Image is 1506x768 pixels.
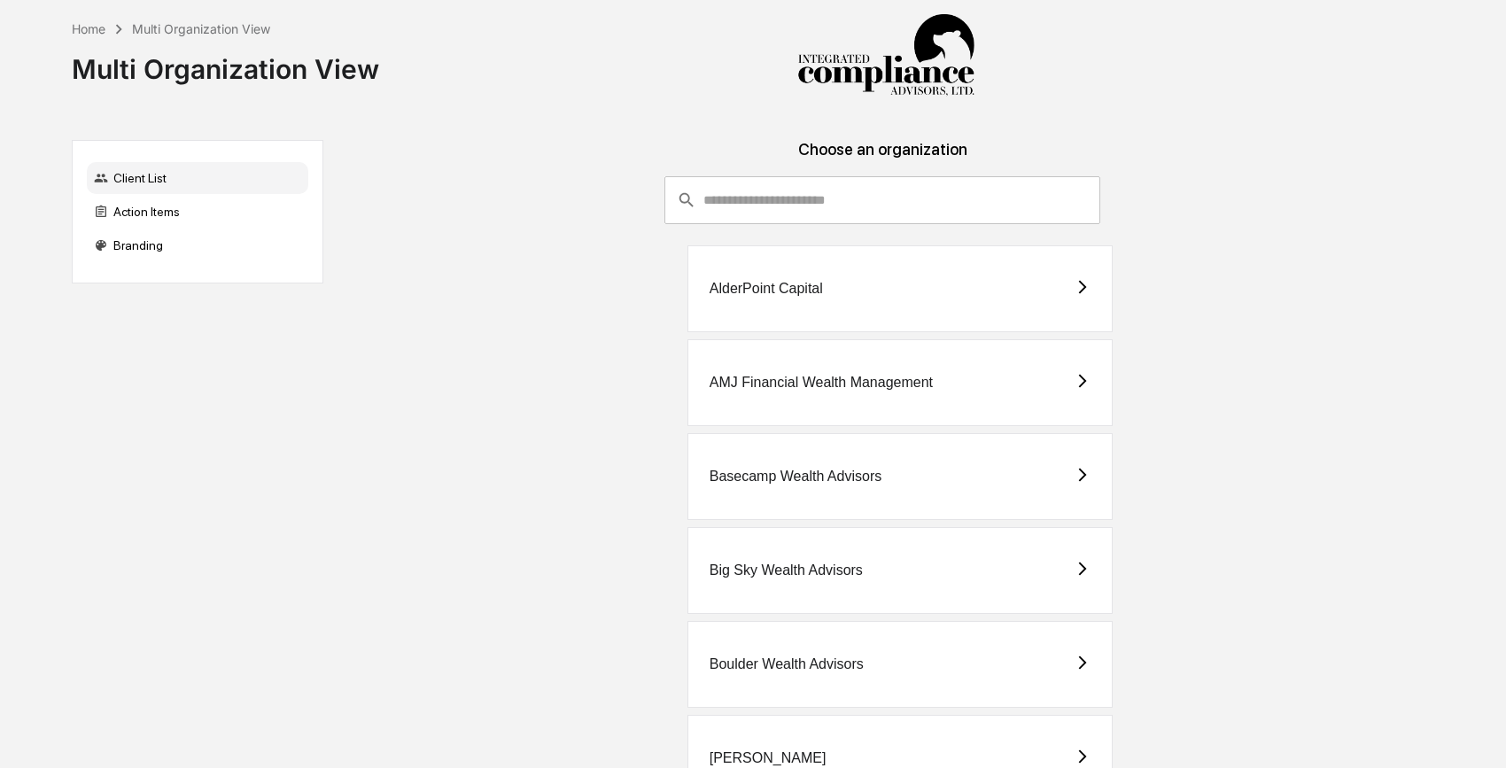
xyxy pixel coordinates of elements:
div: AMJ Financial Wealth Management [710,375,933,391]
div: Choose an organization [338,140,1427,176]
div: Boulder Wealth Advisors [710,656,864,672]
div: Multi Organization View [72,39,379,85]
div: Big Sky Wealth Advisors [710,562,863,578]
div: Home [72,21,105,36]
div: Basecamp Wealth Advisors [710,469,881,485]
div: Action Items [87,196,308,228]
div: Client List [87,162,308,194]
div: consultant-dashboard__filter-organizations-search-bar [664,176,1100,224]
div: Branding [87,229,308,261]
div: [PERSON_NAME] [710,750,827,766]
div: Multi Organization View [132,21,270,36]
img: Integrated Compliance Advisors [797,14,974,97]
div: AlderPoint Capital [710,281,823,297]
